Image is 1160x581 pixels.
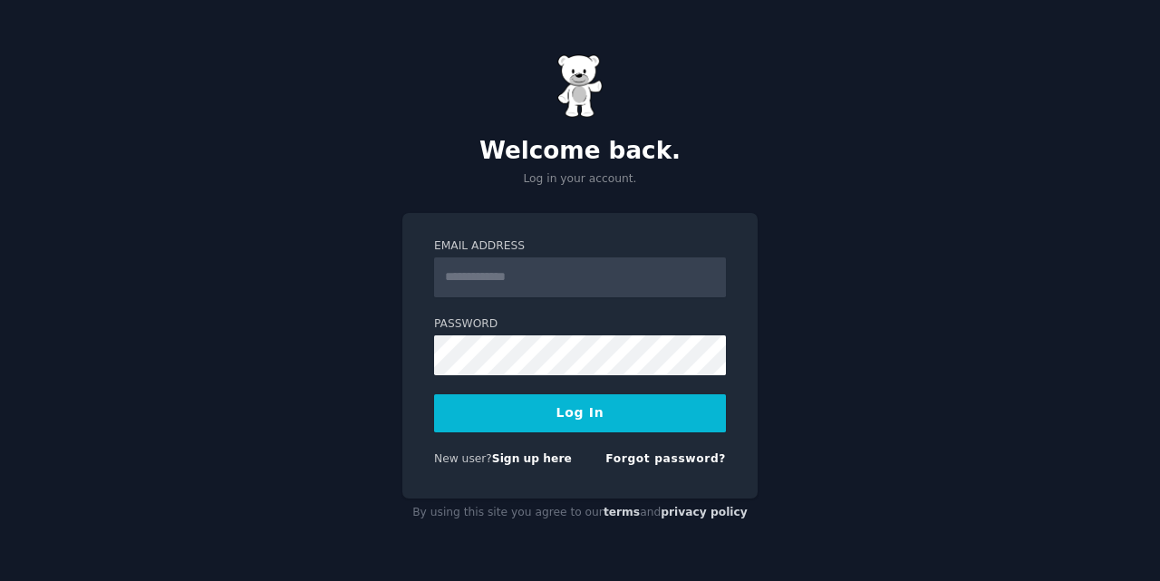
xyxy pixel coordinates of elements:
p: Log in your account. [402,171,758,188]
label: Password [434,316,726,333]
h2: Welcome back. [402,137,758,166]
a: privacy policy [661,506,748,518]
img: Gummy Bear [557,54,603,118]
a: Forgot password? [605,452,726,465]
a: terms [604,506,640,518]
div: By using this site you agree to our and [402,499,758,528]
a: Sign up here [492,452,572,465]
span: New user? [434,452,492,465]
button: Log In [434,394,726,432]
label: Email Address [434,238,726,255]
